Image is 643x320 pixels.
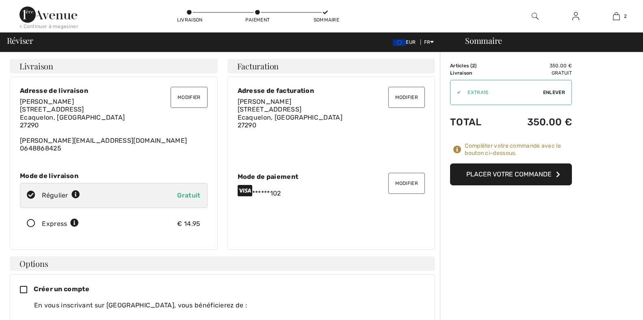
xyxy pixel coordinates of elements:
div: Mode de paiement [238,173,425,180]
button: Placer votre commande [450,163,572,185]
img: recherche [532,11,539,21]
div: Express [42,219,79,229]
div: [PERSON_NAME][EMAIL_ADDRESS][DOMAIN_NAME] 0648868425 [20,98,208,152]
input: Code promo [461,80,543,105]
span: [STREET_ADDRESS] Ecaquelon, [GEOGRAPHIC_DATA] 27290 [20,105,125,129]
td: 350.00 € [500,62,572,69]
span: [PERSON_NAME] [20,98,74,105]
td: Gratuit [500,69,572,77]
span: FR [424,39,434,45]
button: Modifier [388,87,425,108]
div: Adresse de facturation [238,87,425,94]
div: < Continuer à magasiner [19,23,78,30]
a: 2 [596,11,636,21]
img: Euro [393,39,406,46]
span: Enlever [543,89,565,96]
div: ✔ [450,89,461,96]
span: EUR [393,39,419,45]
div: Compléter votre commande avec le bouton ci-dessous. [465,142,572,157]
span: Réviser [7,37,33,45]
span: [STREET_ADDRESS] Ecaquelon, [GEOGRAPHIC_DATA] 27290 [238,105,342,129]
div: Livraison [177,16,201,24]
span: 2 [624,13,627,20]
div: Régulier [42,191,80,200]
img: 1ère Avenue [19,6,77,23]
span: Créer un compte [34,285,89,293]
td: Livraison [450,69,500,77]
div: En vous inscrivant sur [GEOGRAPHIC_DATA], vous bénéficierez de : [34,301,418,310]
div: Sommaire [455,37,638,45]
img: Mon panier [613,11,620,21]
span: [PERSON_NAME] [238,98,292,105]
td: Articles ( ) [450,62,500,69]
img: Mes infos [572,11,579,21]
td: Total [450,108,500,136]
a: Se connecter [566,11,586,21]
span: Livraison [19,62,53,70]
span: Facturation [237,62,279,70]
h4: Options [10,256,435,271]
div: Paiement [245,16,270,24]
button: Modifier [171,87,207,108]
td: 350.00 € [500,108,572,136]
button: Modifier [388,173,425,194]
span: Gratuit [177,191,200,199]
div: Mode de livraison [20,172,208,180]
div: € 14.95 [177,219,200,229]
div: Adresse de livraison [20,87,208,94]
div: Sommaire [314,16,338,24]
span: 2 [472,63,475,69]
